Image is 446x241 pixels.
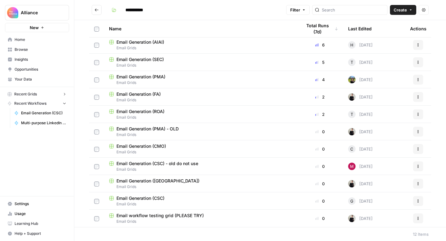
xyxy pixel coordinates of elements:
[11,108,69,118] a: Email Generation (CSC)
[302,215,338,221] div: 0
[348,180,373,187] div: [DATE]
[302,129,338,135] div: 0
[351,111,353,117] span: T
[5,64,69,74] a: Opportunities
[109,115,292,120] span: Email Grids
[302,77,338,83] div: 4
[350,198,353,204] span: G
[109,108,292,120] a: Email Generation (ROA)Email Grids
[413,231,429,237] div: 12 Items
[109,201,292,207] span: Email Grids
[109,160,292,172] a: Email Generation (CSC) - old do not useEmail Grids
[286,5,310,15] button: Filter
[348,76,356,83] img: wlj6vlcgatc3c90j12jmpqq88vn8
[5,90,69,99] button: Recent Grids
[394,7,407,13] span: Create
[302,42,338,48] div: 6
[348,163,356,170] img: zisfsfjavtjatavadd4sac4votan
[348,128,373,135] div: [DATE]
[348,111,373,118] div: [DATE]
[348,128,356,135] img: rzyuksnmva7rad5cmpd7k6b2ndco
[116,143,166,149] span: Email Generation (CMO)
[302,163,338,169] div: 0
[15,221,66,226] span: Learning Hub
[302,111,338,117] div: 2
[109,56,292,68] a: Email Generation (SEC)Email Grids
[15,57,66,62] span: Insights
[348,41,373,49] div: [DATE]
[15,231,66,236] span: Help + Support
[21,120,66,126] span: Multi-purpose LinkedIn Workflow
[322,7,385,13] input: Search
[109,126,292,138] a: Email Generation (PMA) - OLDEmail Grids
[5,35,69,45] a: Home
[109,74,292,85] a: Email Generation (PMA)Email Grids
[109,167,292,172] span: Email Grids
[109,132,292,138] span: Email Grids
[109,91,292,103] a: Email Generation (FA)Email Grids
[5,199,69,209] a: Settings
[290,7,300,13] span: Filter
[109,20,292,37] div: Name
[15,67,66,72] span: Opportunities
[7,7,18,18] img: Alliance Logo
[109,143,292,155] a: Email Generation (CMO)Email Grids
[116,108,164,115] span: Email Generation (ROA)
[348,20,372,37] div: Last Edited
[15,37,66,42] span: Home
[348,215,356,222] img: rzyuksnmva7rad5cmpd7k6b2ndco
[410,20,426,37] div: Actions
[109,213,292,224] a: Email workflow testing grid (PLEASE TRY)Email Grids
[116,126,179,132] span: Email Generation (PMA) - OLD
[5,99,69,108] button: Recent Workflows
[390,5,416,15] button: Create
[116,213,204,219] span: Email workflow testing grid (PLEASE TRY)
[21,10,58,16] span: Alliance
[348,215,373,222] div: [DATE]
[348,180,356,187] img: rzyuksnmva7rad5cmpd7k6b2ndco
[116,91,161,97] span: Email Generation (FA)
[109,39,292,51] a: Email Generation (AIAI)Email Grids
[5,229,69,239] button: Help + Support
[21,110,66,116] span: Email Generation (CSC)
[15,201,66,207] span: Settings
[109,80,292,85] span: Email Grids
[92,5,102,15] button: Go back
[116,56,164,63] span: Email Generation (SEC)
[302,20,338,37] div: Total Runs (7d)
[5,209,69,219] a: Usage
[302,59,338,65] div: 5
[348,145,373,153] div: [DATE]
[5,23,69,32] button: New
[109,178,292,190] a: Email Generation ([GEOGRAPHIC_DATA])Email Grids
[348,163,373,170] div: [DATE]
[351,59,353,65] span: T
[14,91,37,97] span: Recent Grids
[348,76,373,83] div: [DATE]
[116,195,164,201] span: Email Generation (CSC)
[302,198,338,204] div: 0
[11,118,69,128] a: Multi-purpose LinkedIn Workflow
[5,5,69,20] button: Workspace: Alliance
[348,93,373,101] div: [DATE]
[109,97,292,103] span: Email Grids
[116,178,199,184] span: Email Generation ([GEOGRAPHIC_DATA])
[350,146,353,152] span: C
[350,42,353,48] span: H
[348,93,356,101] img: rzyuksnmva7rad5cmpd7k6b2ndco
[348,59,373,66] div: [DATE]
[5,74,69,84] a: Your Data
[116,160,198,167] span: Email Generation (CSC) - old do not use
[30,24,39,31] span: New
[116,39,164,45] span: Email Generation (AIAI)
[14,101,46,106] span: Recent Workflows
[109,184,292,190] span: Email Grids
[109,45,292,51] span: Email Grids
[348,197,373,205] div: [DATE]
[109,63,292,68] span: Email Grids
[15,47,66,52] span: Browse
[116,74,165,80] span: Email Generation (PMA)
[15,211,66,217] span: Usage
[302,146,338,152] div: 0
[109,149,292,155] span: Email Grids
